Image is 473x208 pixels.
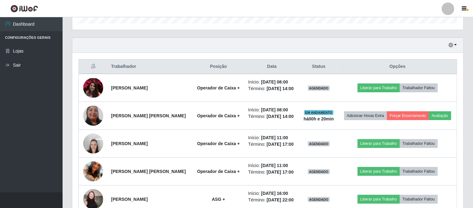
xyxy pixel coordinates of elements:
span: AGENDADO [308,169,330,174]
button: Liberar para Trabalho [358,139,400,148]
span: AGENDADO [308,141,330,146]
strong: [PERSON_NAME] [111,141,148,146]
strong: ASG + [212,197,225,202]
time: [DATE] 14:00 [267,114,293,119]
th: Opções [338,59,457,74]
th: Trabalhador [107,59,192,74]
th: Data [244,59,299,74]
time: [DATE] 14:00 [267,86,293,91]
strong: [PERSON_NAME] [PERSON_NAME] [111,169,186,174]
strong: [PERSON_NAME] [111,85,148,90]
time: [DATE] 17:00 [267,170,293,175]
strong: Operador de Caixa + [197,85,240,90]
img: 1701346720849.jpeg [83,94,103,137]
button: Liberar para Trabalho [358,195,400,204]
button: Trabalhador Faltou [400,167,438,176]
time: [DATE] 08:00 [261,79,288,84]
button: Liberar para Trabalho [358,167,400,176]
li: Término: [248,169,295,175]
th: Status [299,59,338,74]
li: Término: [248,197,295,203]
li: Início: [248,107,295,113]
button: Avaliação [429,111,451,120]
button: Trabalhador Faltou [400,139,438,148]
strong: Operador de Caixa + [197,113,240,118]
button: Liberar para Trabalho [358,84,400,92]
time: [DATE] 11:00 [261,163,288,168]
span: AGENDADO [308,197,330,202]
strong: [PERSON_NAME] [111,197,148,202]
img: 1704989686512.jpeg [83,154,103,189]
li: Início: [248,162,295,169]
li: Término: [248,141,295,148]
button: Adicionar Horas Extra [344,111,387,120]
time: [DATE] 16:00 [261,191,288,196]
span: AGENDADO [308,86,330,91]
time: [DATE] 17:00 [267,142,293,147]
time: [DATE] 08:00 [261,107,288,112]
strong: [PERSON_NAME] [PERSON_NAME] [111,113,186,118]
img: 1655230904853.jpeg [83,130,103,157]
time: [DATE] 11:00 [261,135,288,140]
time: [DATE] 22:00 [267,197,293,202]
img: CoreUI Logo [10,5,38,13]
strong: Operador de Caixa + [197,141,240,146]
li: Início: [248,190,295,197]
span: EM ANDAMENTO [304,110,334,115]
li: Início: [248,79,295,85]
button: Forçar Encerramento [387,111,429,120]
strong: Operador de Caixa + [197,169,240,174]
th: Posição [192,59,244,74]
button: Trabalhador Faltou [400,84,438,92]
button: Trabalhador Faltou [400,195,438,204]
li: Término: [248,85,295,92]
img: 1634512903714.jpeg [83,78,103,98]
li: Início: [248,134,295,141]
strong: há 00 h e 20 min [304,116,334,121]
li: Término: [248,113,295,120]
